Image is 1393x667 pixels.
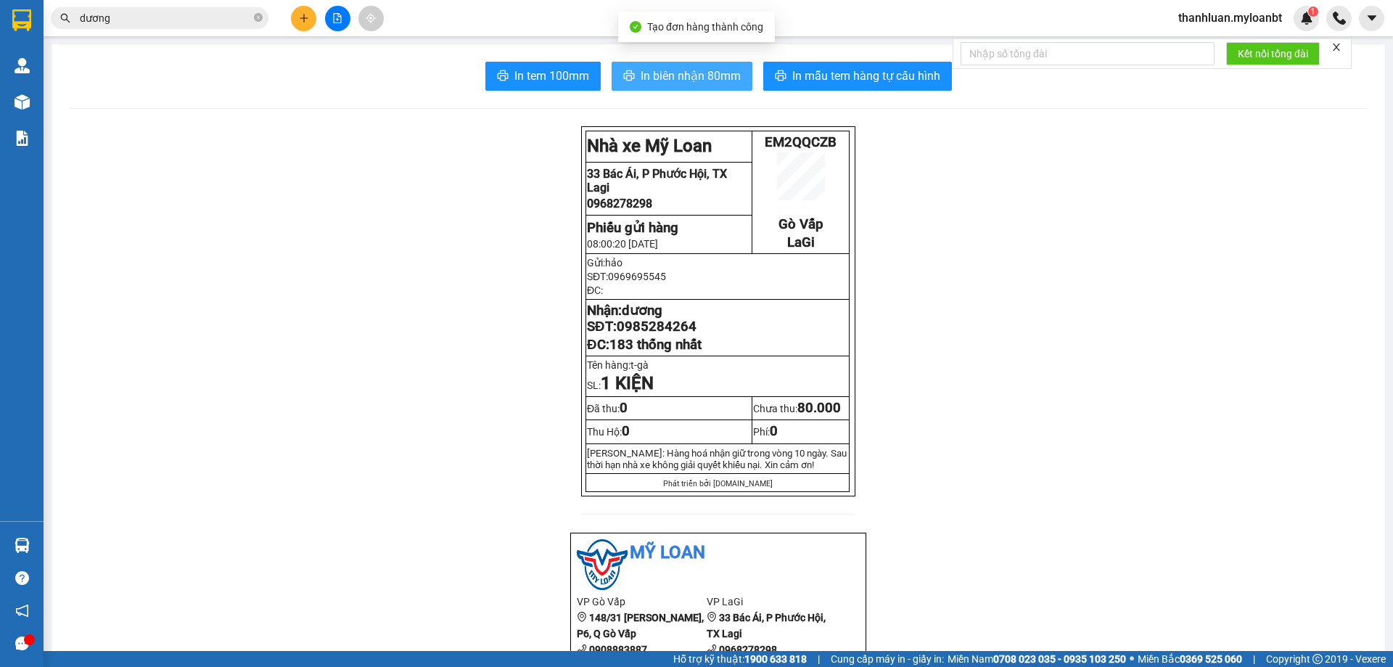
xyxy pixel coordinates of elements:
[80,10,251,26] input: Tìm tên, số ĐT hoặc mã đơn
[587,136,712,156] strong: Nhà xe Mỹ Loan
[961,42,1215,65] input: Nhập số tổng đài
[15,131,30,146] img: solution-icon
[587,197,652,210] span: 0968278298
[605,257,622,269] span: hảo
[587,167,727,195] span: 33 Bác Ái, P Phước Hội, TX Lagi
[587,359,848,371] p: Tên hàng:
[765,134,837,150] span: EM2QQCZB
[587,337,701,353] span: ĐC:
[663,479,773,488] span: Phát triển bởi [DOMAIN_NAME]
[770,423,778,439] span: 0
[358,6,384,31] button: aim
[641,67,741,85] span: In biên nhận 80mm
[332,13,342,23] span: file-add
[948,651,1126,667] span: Miền Nam
[778,216,823,232] span: Gò Vấp
[1253,651,1255,667] span: |
[707,612,826,639] b: 33 Bác Ái, P Phước Hội, TX Lagi
[291,6,316,31] button: plus
[587,271,666,282] span: SĐT:
[514,67,589,85] span: In tem 100mm
[647,21,763,33] span: Tạo đơn hàng thành công
[993,653,1126,665] strong: 0708 023 035 - 0935 103 250
[15,637,29,650] span: message
[254,13,263,22] span: close-circle
[630,359,655,371] span: t-gà
[1333,12,1346,25] img: phone-icon
[622,423,630,439] span: 0
[775,70,786,83] span: printer
[611,373,654,393] strong: KIỆN
[1308,7,1318,17] sup: 1
[1138,651,1242,667] span: Miền Bắc
[587,448,847,470] span: [PERSON_NAME]: Hàng hoá nhận giữ trong vòng 10 ngày. Sau thời hạn nhà xe không giải quy...
[601,373,611,393] span: 1
[586,420,752,443] td: Thu Hộ:
[15,571,29,585] span: question-circle
[630,21,641,33] span: check-circle
[299,13,309,23] span: plus
[763,62,952,91] button: printerIn mẫu tem hàng tự cấu hình
[1312,654,1323,664] span: copyright
[612,62,752,91] button: printerIn biên nhận 80mm
[752,397,850,420] td: Chưa thu:
[787,234,815,250] span: LaGi
[12,9,31,31] img: logo-vxr
[617,319,696,335] span: 0985284264
[622,303,662,319] span: dương
[609,337,702,353] span: 183 thống nhất
[744,653,807,665] strong: 1900 633 818
[587,380,654,391] span: SL:
[586,397,752,420] td: Đã thu:
[325,6,350,31] button: file-add
[1300,12,1313,25] img: icon-new-feature
[577,539,860,567] li: Mỹ Loan
[60,13,70,23] span: search
[620,400,628,416] span: 0
[587,285,603,296] span: ĐC:
[673,651,807,667] span: Hỗ trợ kỹ thuật:
[608,271,666,282] span: 0969695545
[752,420,850,443] td: Phí:
[254,12,263,25] span: close-circle
[797,400,841,416] span: 80.000
[1359,6,1384,31] button: caret-down
[1365,12,1378,25] span: caret-down
[1180,653,1242,665] strong: 0369 525 060
[587,238,658,250] span: 08:00:20 [DATE]
[1310,7,1315,17] span: 1
[707,644,717,654] span: phone
[707,594,837,610] li: VP LaGi
[1130,656,1134,662] span: ⚪️
[587,257,848,269] p: Gửi:
[589,644,647,655] b: 0908883887
[818,651,820,667] span: |
[577,644,587,654] span: phone
[792,67,940,85] span: In mẫu tem hàng tự cấu hình
[1331,42,1341,52] span: close
[587,303,696,335] strong: Nhận: SĐT:
[15,94,30,110] img: warehouse-icon
[497,70,509,83] span: printer
[1226,42,1320,65] button: Kết nối tổng đài
[15,604,29,618] span: notification
[587,220,678,236] strong: Phiếu gửi hàng
[366,13,376,23] span: aim
[831,651,944,667] span: Cung cấp máy in - giấy in:
[1238,46,1308,62] span: Kết nối tổng đài
[577,612,704,639] b: 148/31 [PERSON_NAME], P6, Q Gò Vấp
[719,644,777,655] b: 0968278298
[707,612,717,622] span: environment
[623,70,635,83] span: printer
[15,538,30,553] img: warehouse-icon
[485,62,601,91] button: printerIn tem 100mm
[577,612,587,622] span: environment
[577,539,628,590] img: logo.jpg
[15,58,30,73] img: warehouse-icon
[577,594,707,610] li: VP Gò Vấp
[1167,9,1294,27] span: thanhluan.myloanbt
